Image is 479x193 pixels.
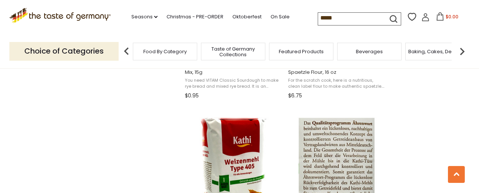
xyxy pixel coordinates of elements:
[431,12,463,24] button: $0.00
[232,13,262,21] a: Oktoberfest
[288,92,302,100] span: $6.75
[167,13,223,21] a: Christmas - PRE-ORDER
[203,46,263,57] a: Taste of Germany Collections
[9,42,119,60] p: Choice of Categories
[119,44,134,59] img: previous arrow
[279,49,324,54] a: Featured Products
[408,49,466,54] a: Baking, Cakes, Desserts
[455,44,470,59] img: next arrow
[131,13,158,21] a: Seasons
[185,92,199,100] span: $0.95
[185,62,282,76] span: Vitam Organic Rye Flour Sour Dough Mix, 15g
[288,78,385,89] span: For the scratch cook, here is a nutritious, clean label flour to make authentic spaetzle. The spe...
[356,49,383,54] a: Beverages
[143,49,187,54] a: Food By Category
[271,13,290,21] a: On Sale
[446,13,458,20] span: $0.00
[185,78,282,89] span: You need VITAM Classic Sourdough to make rye bread and mixed rye bread. It is an "original sourdo...
[288,62,385,76] span: Seitenbacher German Spelt Wheat Spaetzle Flour, 16 oz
